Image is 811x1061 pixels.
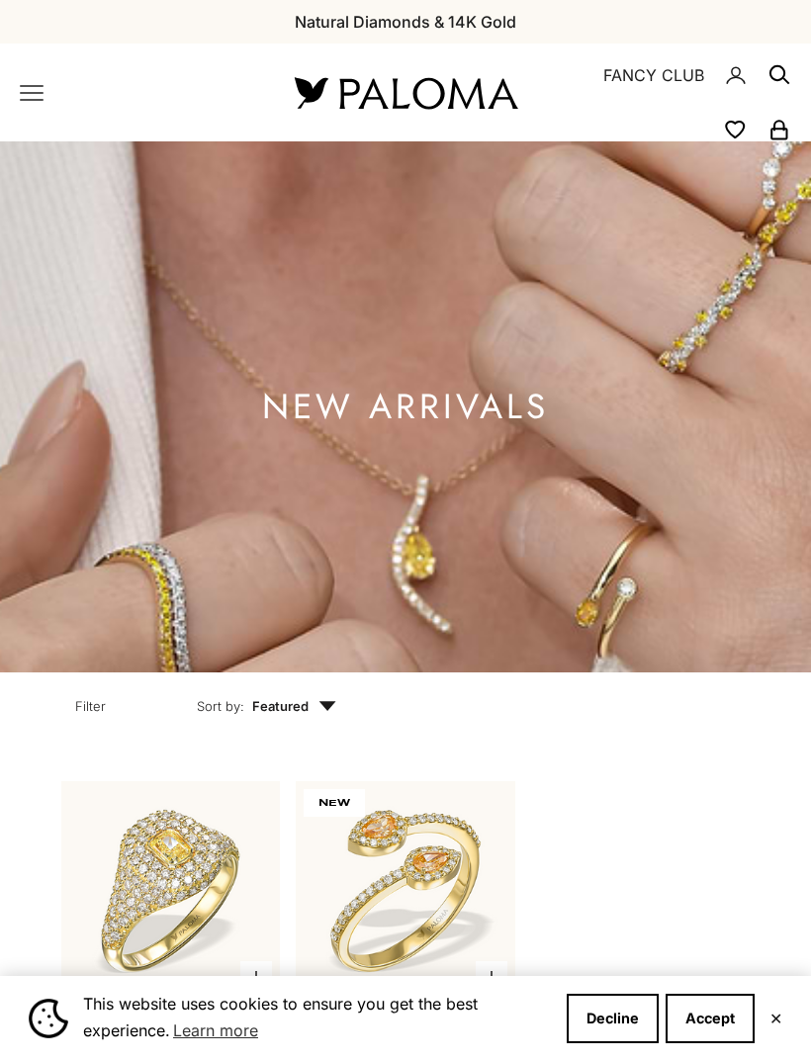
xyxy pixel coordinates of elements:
[295,9,516,35] p: Natural Diamonds & 14K Gold
[151,672,382,734] button: Sort by: Featured
[304,789,365,817] span: NEW
[666,994,755,1043] button: Accept
[252,696,336,716] span: Featured
[769,1013,782,1024] button: Close
[30,672,151,734] button: Filter
[61,781,281,1001] a: #YellowGold #WhiteGold #RoseGold
[567,994,659,1043] button: Decline
[20,81,247,105] nav: Primary navigation
[29,999,68,1038] img: Cookie banner
[83,992,551,1045] span: This website uses cookies to ensure you get the best experience.
[564,44,791,141] nav: Secondary navigation
[170,1016,261,1045] a: Learn more
[603,62,704,88] a: FANCY CLUB
[262,395,549,419] h1: NEW ARRIVALS
[197,696,244,716] span: Sort by:
[61,781,281,1001] img: #YellowGold
[296,781,515,1001] img: #YellowGold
